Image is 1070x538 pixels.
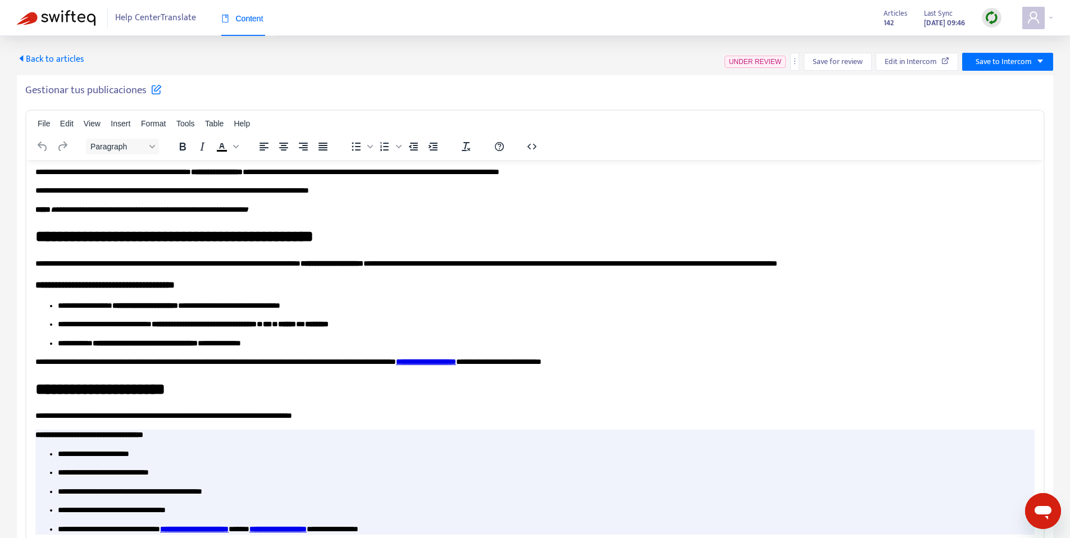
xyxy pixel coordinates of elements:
[404,139,423,154] button: Decrease indent
[985,11,999,25] img: sync.dc5367851b00ba804db3.png
[84,119,101,128] span: View
[221,14,263,23] span: Content
[804,53,872,71] button: Save for review
[234,119,250,128] span: Help
[490,139,509,154] button: Help
[347,139,375,154] div: Bullet list
[424,139,443,154] button: Increase indent
[885,56,937,68] span: Edit in Intercom
[1036,57,1044,65] span: caret-down
[1027,11,1040,24] span: user
[173,139,192,154] button: Bold
[86,139,159,154] button: Block Paragraph
[111,119,130,128] span: Insert
[60,119,74,128] span: Edit
[729,58,781,66] span: UNDER REVIEW
[313,139,333,154] button: Justify
[115,7,196,29] span: Help Center Translate
[457,139,476,154] button: Clear formatting
[254,139,274,154] button: Align left
[33,139,52,154] button: Undo
[962,53,1053,71] button: Save to Intercomcaret-down
[1025,493,1061,529] iframe: Button to launch messaging window
[884,7,907,20] span: Articles
[193,139,212,154] button: Italic
[212,139,240,154] div: Text color Black
[25,84,162,97] h5: Gestionar tus publicaciones
[294,139,313,154] button: Align right
[274,139,293,154] button: Align center
[53,139,72,154] button: Redo
[90,142,145,151] span: Paragraph
[205,119,224,128] span: Table
[924,17,965,29] strong: [DATE] 09:46
[176,119,195,128] span: Tools
[884,17,894,29] strong: 142
[790,53,799,71] button: more
[375,139,403,154] div: Numbered list
[924,7,953,20] span: Last Sync
[791,57,799,65] span: more
[38,119,51,128] span: File
[976,56,1032,68] span: Save to Intercom
[17,52,84,67] span: Back to articles
[141,119,166,128] span: Format
[17,10,95,26] img: Swifteq
[876,53,958,71] button: Edit in Intercom
[17,54,26,63] span: caret-left
[221,15,229,22] span: book
[813,56,863,68] span: Save for review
